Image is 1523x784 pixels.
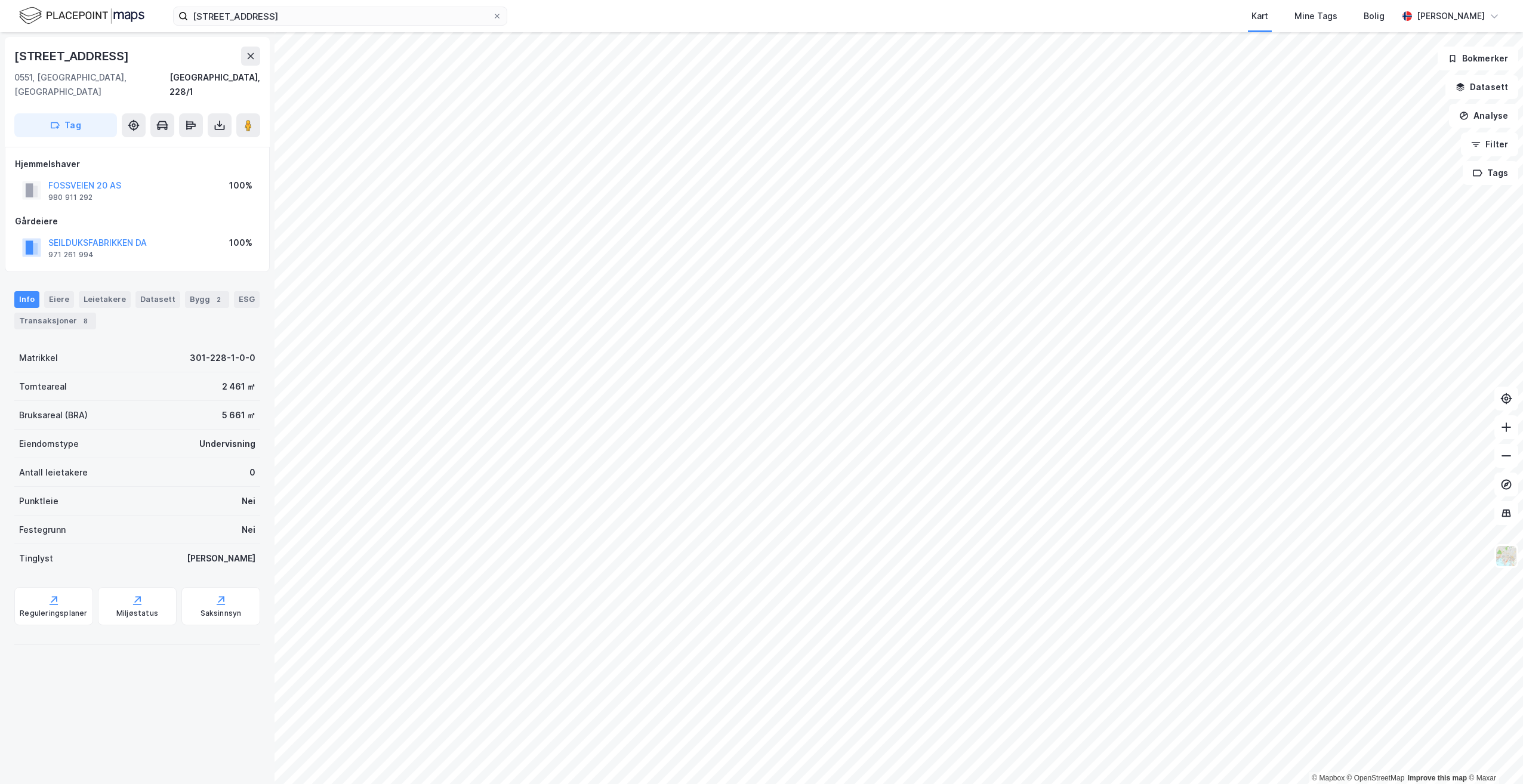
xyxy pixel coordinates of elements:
[169,70,260,99] div: [GEOGRAPHIC_DATA], 228/1
[15,157,260,171] div: Hjemmelshaver
[14,113,117,137] button: Tag
[1463,727,1523,784] div: Kontrollprogram for chat
[79,315,91,327] div: 8
[1463,161,1518,185] button: Tags
[19,351,58,365] div: Matrikkel
[1347,774,1405,782] a: OpenStreetMap
[19,465,88,480] div: Antall leietakere
[14,47,131,66] div: [STREET_ADDRESS]
[1251,9,1268,23] div: Kart
[1449,104,1518,128] button: Analyse
[14,291,39,308] div: Info
[1438,47,1518,70] button: Bokmerker
[199,437,255,451] div: Undervisning
[201,609,242,618] div: Saksinnsyn
[15,214,260,229] div: Gårdeiere
[229,178,252,193] div: 100%
[79,291,131,308] div: Leietakere
[187,551,255,566] div: [PERSON_NAME]
[1463,727,1523,784] iframe: Chat Widget
[19,5,144,26] img: logo.f888ab2527a4732fd821a326f86c7f29.svg
[14,313,96,329] div: Transaksjoner
[234,291,260,308] div: ESG
[1445,75,1518,99] button: Datasett
[20,609,87,618] div: Reguleringsplaner
[249,465,255,480] div: 0
[242,523,255,537] div: Nei
[1495,545,1518,567] img: Z
[1461,132,1518,156] button: Filter
[229,236,252,250] div: 100%
[19,523,66,537] div: Festegrunn
[1312,774,1345,782] a: Mapbox
[19,408,88,422] div: Bruksareal (BRA)
[190,351,255,365] div: 301-228-1-0-0
[14,70,169,99] div: 0551, [GEOGRAPHIC_DATA], [GEOGRAPHIC_DATA]
[1417,9,1485,23] div: [PERSON_NAME]
[1364,9,1385,23] div: Bolig
[44,291,74,308] div: Eiere
[1294,9,1337,23] div: Mine Tags
[212,294,224,305] div: 2
[48,250,94,260] div: 971 261 994
[19,379,67,394] div: Tomteareal
[222,379,255,394] div: 2 461 ㎡
[1408,774,1467,782] a: Improve this map
[116,609,158,618] div: Miljøstatus
[19,551,53,566] div: Tinglyst
[19,437,79,451] div: Eiendomstype
[242,494,255,508] div: Nei
[135,291,180,308] div: Datasett
[48,193,93,202] div: 980 911 292
[188,7,492,25] input: Søk på adresse, matrikkel, gårdeiere, leietakere eller personer
[19,494,58,508] div: Punktleie
[222,408,255,422] div: 5 661 ㎡
[185,291,229,308] div: Bygg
